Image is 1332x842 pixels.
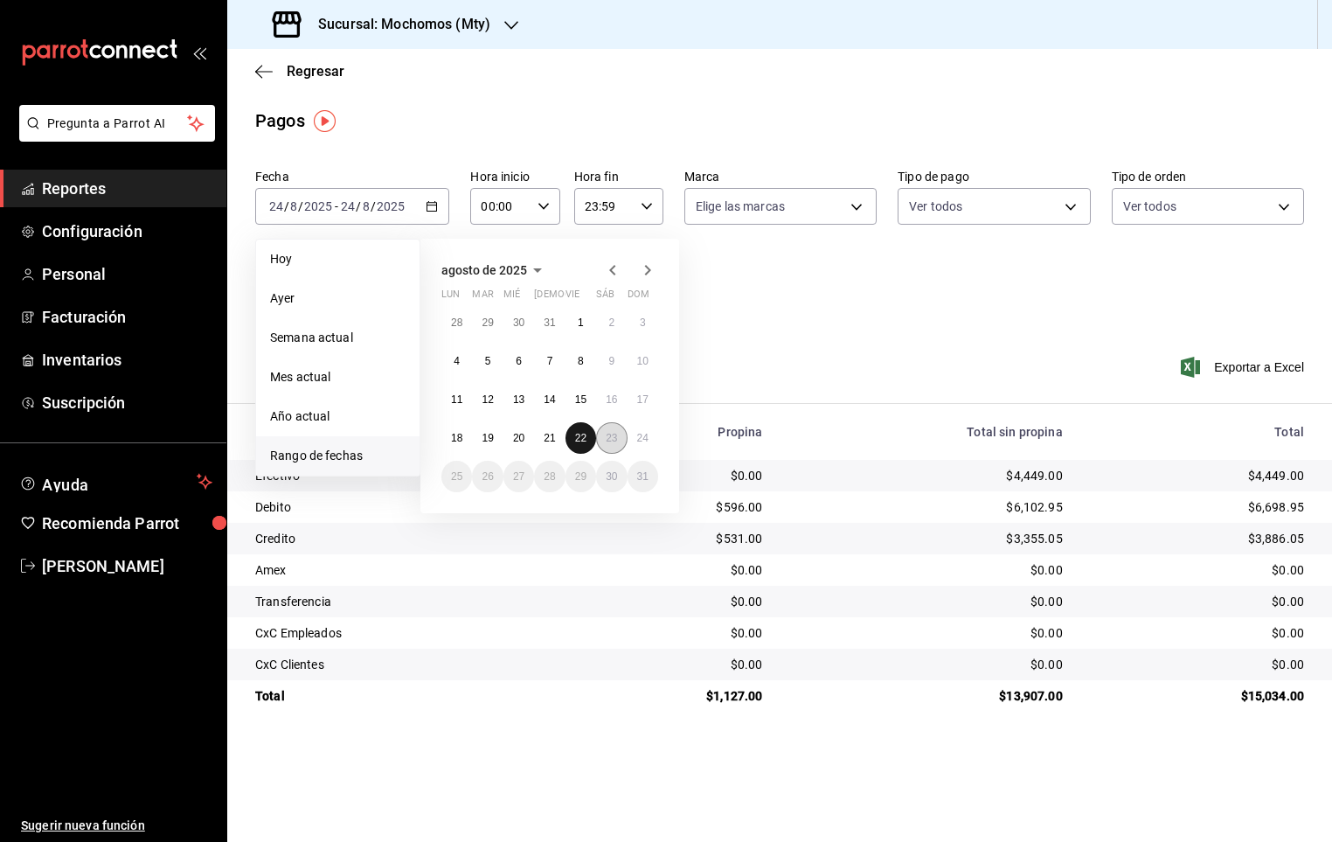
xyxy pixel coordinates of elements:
abbr: 4 de agosto de 2025 [454,355,460,367]
span: Regresar [287,63,344,80]
abbr: 16 de agosto de 2025 [606,393,617,406]
button: 28 de agosto de 2025 [534,461,565,492]
abbr: 10 de agosto de 2025 [637,355,649,367]
button: Exportar a Excel [1184,357,1304,378]
div: $0.00 [790,593,1062,610]
div: $6,698.95 [1091,498,1304,516]
span: Facturación [42,305,212,329]
label: Hora inicio [470,170,559,183]
span: Rango de fechas [270,447,406,465]
div: $3,355.05 [790,530,1062,547]
span: Elige las marcas [696,198,785,215]
button: 12 de agosto de 2025 [472,384,503,415]
div: $0.00 [790,561,1062,579]
button: 1 de agosto de 2025 [565,307,596,338]
abbr: 18 de agosto de 2025 [451,432,462,444]
div: Total [1091,425,1304,439]
button: 24 de agosto de 2025 [628,422,658,454]
div: CxC Clientes [255,656,558,673]
div: Pagos [255,108,305,134]
span: Personal [42,262,212,286]
abbr: 8 de agosto de 2025 [578,355,584,367]
input: -- [340,199,356,213]
div: Total [255,687,558,705]
div: $0.00 [1091,593,1304,610]
abbr: 29 de agosto de 2025 [575,470,586,483]
span: Ayuda [42,471,190,492]
abbr: sábado [596,289,614,307]
input: -- [362,199,371,213]
button: 15 de agosto de 2025 [565,384,596,415]
abbr: 15 de agosto de 2025 [575,393,586,406]
span: Semana actual [270,329,406,347]
button: 16 de agosto de 2025 [596,384,627,415]
div: $6,102.95 [790,498,1062,516]
span: - [335,199,338,213]
input: -- [289,199,298,213]
abbr: jueves [534,289,637,307]
button: 21 de agosto de 2025 [534,422,565,454]
input: ---- [376,199,406,213]
button: 17 de agosto de 2025 [628,384,658,415]
button: 19 de agosto de 2025 [472,422,503,454]
abbr: 28 de agosto de 2025 [544,470,555,483]
button: 3 de agosto de 2025 [628,307,658,338]
button: 11 de agosto de 2025 [441,384,472,415]
button: 5 de agosto de 2025 [472,345,503,377]
abbr: 23 de agosto de 2025 [606,432,617,444]
div: Credito [255,530,558,547]
span: Recomienda Parrot [42,511,212,535]
div: CxC Empleados [255,624,558,642]
span: Pregunta a Parrot AI [47,115,188,133]
button: 26 de agosto de 2025 [472,461,503,492]
button: 2 de agosto de 2025 [596,307,627,338]
button: 23 de agosto de 2025 [596,422,627,454]
button: 4 de agosto de 2025 [441,345,472,377]
abbr: 27 de agosto de 2025 [513,470,524,483]
span: Suscripción [42,391,212,414]
h3: Sucursal: Mochomos (Mty) [304,14,490,35]
div: $0.00 [586,561,763,579]
abbr: 31 de julio de 2025 [544,317,555,329]
abbr: 6 de agosto de 2025 [516,355,522,367]
div: $531.00 [586,530,763,547]
button: 9 de agosto de 2025 [596,345,627,377]
button: 13 de agosto de 2025 [503,384,534,415]
abbr: lunes [441,289,460,307]
div: $0.00 [790,656,1062,673]
abbr: 7 de agosto de 2025 [547,355,553,367]
abbr: 20 de agosto de 2025 [513,432,524,444]
div: $3,886.05 [1091,530,1304,547]
span: Reportes [42,177,212,200]
label: Tipo de orden [1112,170,1304,183]
div: Amex [255,561,558,579]
span: Ayer [270,289,406,308]
abbr: 17 de agosto de 2025 [637,393,649,406]
span: Inventarios [42,348,212,372]
abbr: 24 de agosto de 2025 [637,432,649,444]
abbr: 22 de agosto de 2025 [575,432,586,444]
span: / [356,199,361,213]
abbr: 25 de agosto de 2025 [451,470,462,483]
span: Configuración [42,219,212,243]
abbr: 3 de agosto de 2025 [640,317,646,329]
label: Tipo de pago [898,170,1090,183]
input: -- [268,199,284,213]
abbr: 28 de julio de 2025 [451,317,462,329]
button: Pregunta a Parrot AI [19,105,215,142]
abbr: miércoles [503,289,520,307]
abbr: 2 de agosto de 2025 [608,317,614,329]
button: 30 de julio de 2025 [503,307,534,338]
span: Ver todos [909,198,962,215]
abbr: 13 de agosto de 2025 [513,393,524,406]
label: Marca [684,170,877,183]
button: open_drawer_menu [192,45,206,59]
abbr: 29 de julio de 2025 [482,317,493,329]
div: $4,449.00 [790,467,1062,484]
abbr: 11 de agosto de 2025 [451,393,462,406]
span: Año actual [270,407,406,426]
abbr: 19 de agosto de 2025 [482,432,493,444]
button: Regresar [255,63,344,80]
div: $13,907.00 [790,687,1062,705]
